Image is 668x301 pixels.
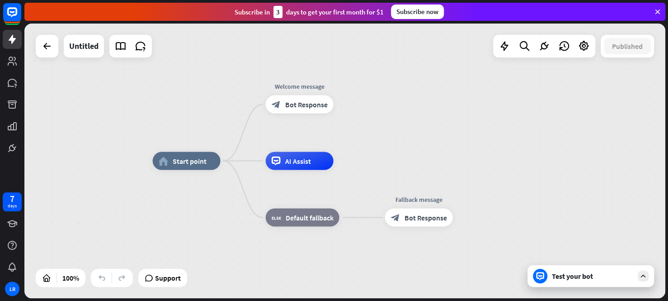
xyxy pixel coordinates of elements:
[285,157,311,166] span: AI Assist
[272,100,281,109] i: block_bot_response
[285,100,328,109] span: Bot Response
[378,195,460,204] div: Fallback message
[159,157,168,166] i: home_2
[552,272,633,281] div: Test your bot
[273,6,282,18] div: 3
[173,157,207,166] span: Start point
[10,195,14,203] div: 7
[405,213,447,222] span: Bot Response
[5,282,19,296] div: LR
[3,192,22,211] a: 7 days
[69,35,99,57] div: Untitled
[286,213,334,222] span: Default fallback
[235,6,384,18] div: Subscribe in days to get your first month for $1
[391,5,444,19] div: Subscribe now
[604,38,651,54] button: Published
[60,271,82,285] div: 100%
[391,213,400,222] i: block_bot_response
[259,82,340,91] div: Welcome message
[7,4,34,31] button: Open LiveChat chat widget
[272,213,281,222] i: block_fallback
[155,271,181,285] span: Support
[8,203,17,209] div: days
